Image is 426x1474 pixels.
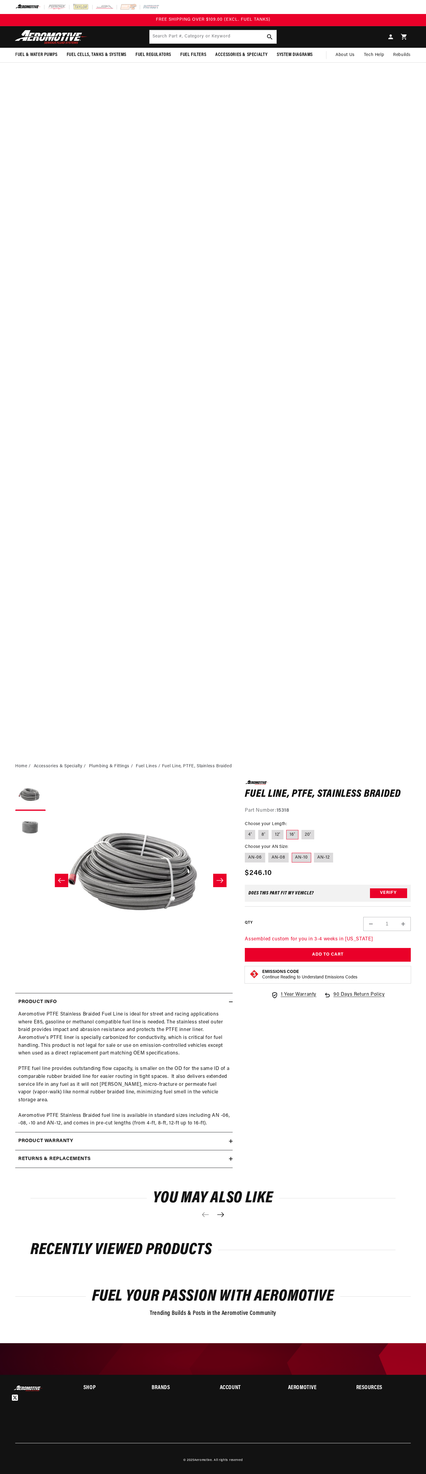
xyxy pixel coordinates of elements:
div: Aeromotive PTFE Stainless Braided Fuel Line is ideal for street and racing applications where E85... [15,1011,233,1127]
summary: Accessories & Specialty [211,48,272,62]
summary: Fuel & Water Pumps [11,48,62,62]
summary: Shop [83,1385,138,1391]
span: Fuel Filters [180,52,206,58]
label: AN-12 [314,853,333,862]
summary: Rebuilds [389,48,415,62]
p: Assembled custom for you in 3-4 weeks in [US_STATE] [245,936,411,943]
h2: Product Info [18,998,57,1006]
button: Add to Cart [245,948,411,962]
h2: You may also like [30,1191,396,1205]
summary: System Diagrams [272,48,317,62]
summary: Resources [356,1385,411,1391]
h2: Product warranty [18,1137,73,1145]
summary: Fuel Filters [176,48,211,62]
label: AN-10 [292,853,311,862]
summary: Tech Help [359,48,389,62]
a: Plumbing & Fittings [89,763,129,770]
span: Fuel Regulators [136,52,171,58]
label: QTY [245,920,252,925]
summary: Fuel Regulators [131,48,176,62]
h2: Fuel Your Passion with Aeromotive [15,1289,411,1304]
strong: 15318 [276,808,289,813]
a: 1 Year Warranty [271,991,316,999]
label: 8' [258,830,269,840]
media-gallery: Gallery Viewer [15,780,233,981]
span: Trending Builds & Posts in the Aeromotive Community [150,1310,276,1316]
li: Accessories & Specialty [34,763,87,770]
h2: Returns & replacements [18,1155,90,1163]
button: Load image 2 in gallery view [15,814,46,844]
span: 90 Days Return Policy [333,991,385,1005]
span: $246.10 [245,868,272,879]
button: search button [263,30,276,44]
summary: Product warranty [15,1132,233,1150]
button: Slide right [213,874,227,887]
label: 16' [286,830,298,840]
img: Aeromotive [13,30,89,44]
label: 20' [301,830,314,840]
span: FREE SHIPPING OVER $109.00 (EXCL. FUEL TANKS) [156,17,270,22]
span: Tech Help [364,52,384,58]
legend: Choose your AN Size: [245,844,289,850]
button: Verify [370,888,407,898]
summary: Aeromotive [288,1385,343,1391]
img: Aeromotive [13,1385,44,1391]
div: Does This part fit My vehicle? [248,891,314,896]
img: Emissions code [249,969,259,979]
summary: Brands [152,1385,206,1391]
small: © 2025 . [183,1458,213,1462]
summary: Account [220,1385,274,1391]
summary: Fuel Cells, Tanks & Systems [62,48,131,62]
button: Slide left [55,874,68,887]
label: 4' [245,830,255,840]
a: Aeromotive [194,1458,212,1462]
a: Fuel Lines [136,763,157,770]
h1: Fuel Line, PTFE, Stainless Braided [245,789,411,799]
h2: Recently Viewed Products [30,1243,396,1257]
p: Continue Reading to Understand Emissions Codes [262,975,357,980]
span: 1 Year Warranty [281,991,316,999]
label: 12' [272,830,283,840]
summary: Returns & replacements [15,1150,233,1168]
div: Part Number: [245,807,411,815]
label: AN-06 [245,853,265,862]
legend: Choose your Length: [245,821,287,827]
input: Search by Part Number, Category or Keyword [150,30,277,44]
a: About Us [331,48,359,62]
button: Previous slide [199,1208,212,1221]
a: Home [15,763,27,770]
summary: Product Info [15,993,233,1011]
span: Accessories & Specialty [215,52,268,58]
button: Load image 1 in gallery view [15,780,46,811]
small: All rights reserved [214,1458,243,1462]
span: Fuel Cells, Tanks & Systems [67,52,126,58]
span: System Diagrams [277,52,313,58]
li: Fuel Line, PTFE, Stainless Braided [162,763,232,770]
strong: Emissions Code [262,970,299,974]
a: 90 Days Return Policy [324,991,385,1005]
nav: breadcrumbs [15,763,411,770]
span: Fuel & Water Pumps [15,52,58,58]
label: AN-08 [268,853,289,862]
span: Rebuilds [393,52,411,58]
span: About Us [336,53,355,57]
button: Next slide [214,1208,227,1221]
button: Emissions CodeContinue Reading to Understand Emissions Codes [262,969,357,980]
